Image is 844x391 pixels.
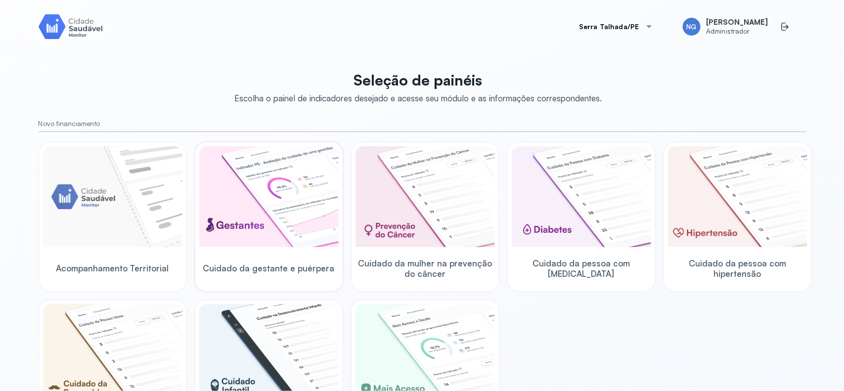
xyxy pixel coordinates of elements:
[668,258,807,279] span: Cuidado da pessoa com hipertensão
[56,263,169,273] span: Acompanhamento Territorial
[234,71,602,89] p: Seleção de painéis
[203,263,335,273] span: Cuidado da gestante e puérpera
[43,146,182,247] img: placeholder-module-ilustration.png
[355,146,495,247] img: woman-cancer-prevention-care.png
[567,17,665,37] button: Serra Talhada/PE
[707,18,768,27] span: [PERSON_NAME]
[512,146,651,247] img: diabetics.png
[355,258,495,279] span: Cuidado da mulher na prevenção do câncer
[39,12,103,41] img: Logotipo do produto Monitor
[39,120,806,128] small: Novo financiamento
[512,258,651,279] span: Cuidado da pessoa com [MEDICAL_DATA]
[707,27,768,36] span: Administrador
[686,23,696,31] span: NG
[199,146,339,247] img: pregnants.png
[668,146,807,247] img: hypertension.png
[234,93,602,103] div: Escolha o painel de indicadores desejado e acesse seu módulo e as informações correspondentes.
